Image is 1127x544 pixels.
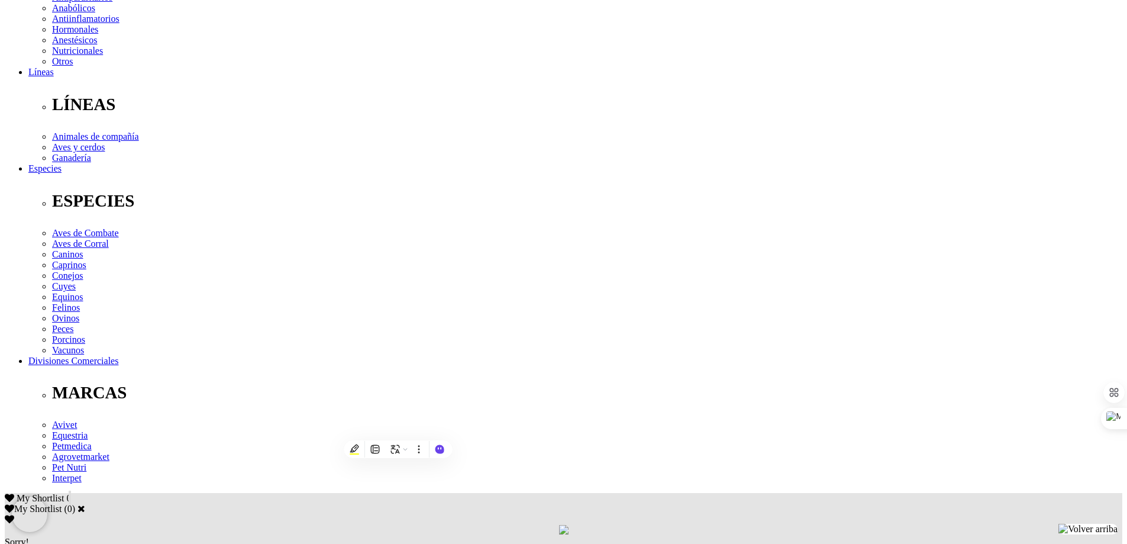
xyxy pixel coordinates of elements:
a: Porcinos [52,334,85,345]
a: Aves de Corral [52,239,109,249]
a: Hormonales [52,24,98,34]
a: Ganadería [52,153,91,163]
a: Conejos [52,271,83,281]
a: Aves y cerdos [52,142,105,152]
a: Peces [52,324,73,334]
a: Avivet [52,420,77,430]
a: Agrovetmarket [52,452,109,462]
img: Volver arriba [1058,524,1118,535]
a: Líneas [28,67,54,77]
a: Equinos [52,292,83,302]
a: Caprinos [52,260,86,270]
span: 0 [66,493,71,503]
a: Equestria [52,430,88,440]
a: Antiinflamatorios [52,14,120,24]
a: Cerrar [77,504,85,513]
label: 0 [67,504,72,514]
label: My Shortlist [5,504,62,514]
a: Animales de compañía [52,131,139,141]
a: Otros [52,56,73,66]
a: Ovinos [52,313,79,323]
a: Anabólicos [52,3,95,13]
a: Nutricionales [52,46,103,56]
iframe: Brevo live chat [12,497,47,532]
a: Vacunos [52,345,84,355]
p: LÍNEAS [52,95,1122,114]
a: Anestésicos [52,35,97,45]
a: Divisiones Comerciales [28,356,118,366]
a: Felinos [52,302,80,313]
a: Caninos [52,249,83,259]
a: Petmedica [52,441,92,451]
a: Cuyes [52,281,76,291]
span: ( ) [64,504,75,514]
a: Pet Nutri [52,462,86,472]
a: Aves de Combate [52,228,119,238]
img: loading.gif [559,525,569,535]
a: Interpet [52,473,82,483]
span: My Shortlist [17,493,64,503]
p: MARCAS [52,383,1122,403]
a: Especies [28,163,62,173]
p: ESPECIES [52,191,1122,211]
